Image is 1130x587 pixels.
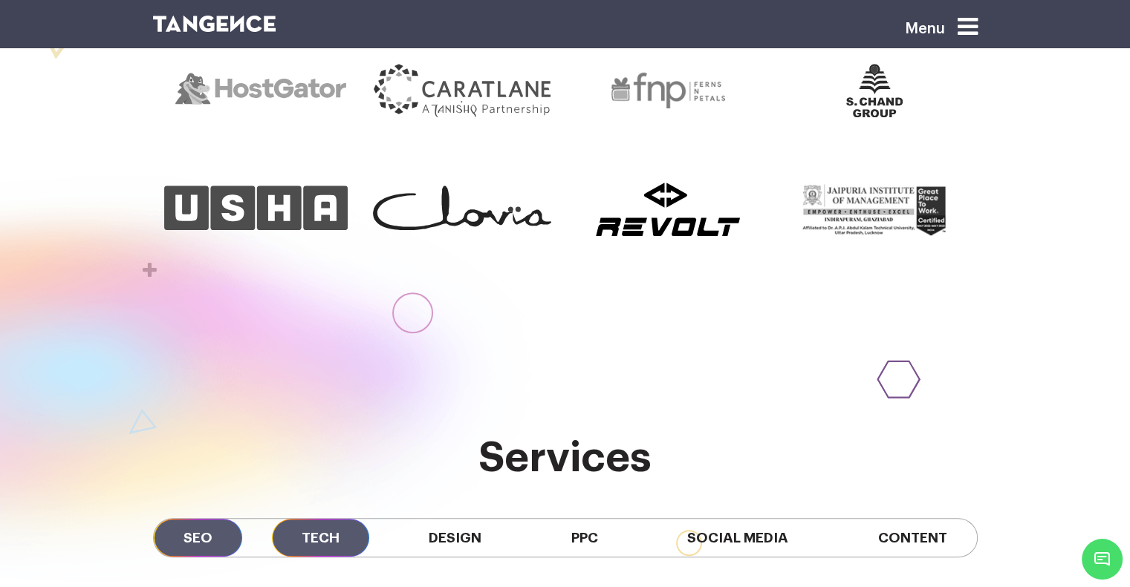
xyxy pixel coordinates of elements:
span: Content [848,519,976,557]
h2: services [153,435,978,481]
span: Design [399,519,511,557]
span: PPC [542,519,628,557]
span: SEO [154,519,242,557]
img: Clovia.svg [373,186,551,230]
img: Revolt.svg [596,183,740,236]
span: Social Media [657,519,818,557]
img: logo SVG [153,16,276,32]
span: Chat Widget [1082,539,1123,580]
span: Tech [272,519,369,557]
